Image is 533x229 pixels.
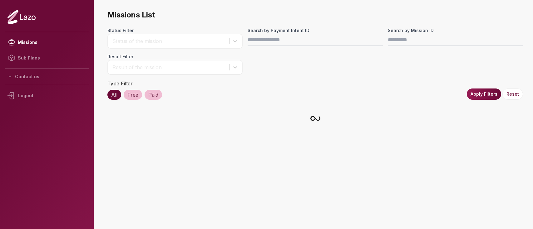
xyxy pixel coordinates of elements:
a: Sub Plans [5,50,89,66]
label: Search by Payment Intent ID [248,27,383,34]
label: Status Filter [107,27,243,34]
div: Paid [145,90,162,100]
button: Reset [502,88,523,100]
div: Status of the mission [112,37,226,45]
div: Result of the mission [112,64,226,71]
div: Logout [5,88,89,104]
div: All [107,90,121,100]
a: Missions [5,35,89,50]
button: Apply Filters [467,88,501,100]
button: Contact us [5,71,89,82]
span: Missions List [107,10,523,20]
label: Type Filter [107,80,133,87]
div: Free [124,90,142,100]
label: Search by Mission ID [388,27,523,34]
label: Result Filter [107,54,243,60]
